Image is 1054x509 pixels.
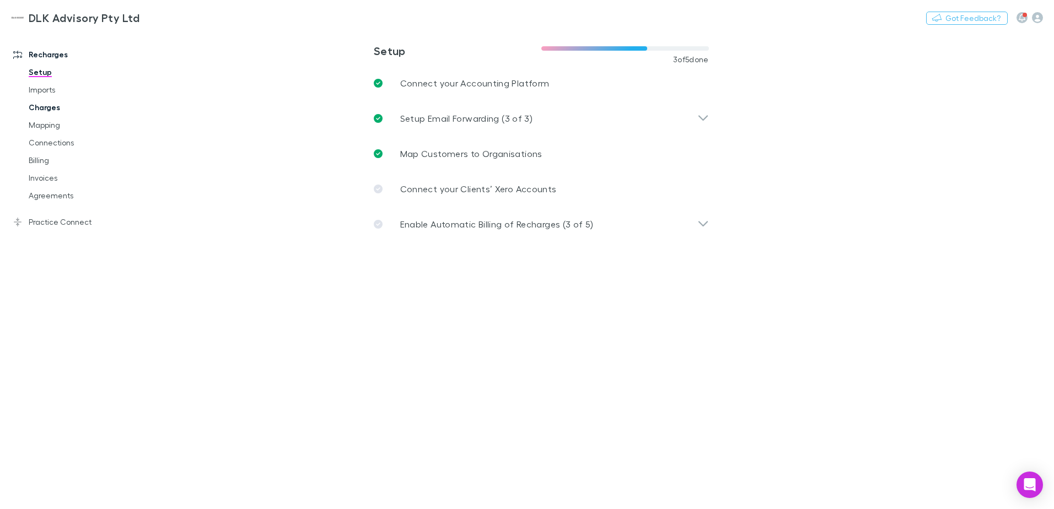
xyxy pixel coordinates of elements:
[365,66,718,101] a: Connect your Accounting Platform
[18,63,149,81] a: Setup
[400,112,533,125] p: Setup Email Forwarding (3 of 3)
[365,171,718,207] a: Connect your Clients’ Xero Accounts
[400,218,594,231] p: Enable Automatic Billing of Recharges (3 of 5)
[11,11,24,24] img: DLK Advisory Pty Ltd's Logo
[18,99,149,116] a: Charges
[18,187,149,204] a: Agreements
[673,55,709,64] span: 3 of 5 done
[1017,472,1043,498] div: Open Intercom Messenger
[400,147,542,160] p: Map Customers to Organisations
[18,169,149,187] a: Invoices
[2,213,149,231] a: Practice Connect
[29,11,139,24] h3: DLK Advisory Pty Ltd
[400,182,557,196] p: Connect your Clients’ Xero Accounts
[365,101,718,136] div: Setup Email Forwarding (3 of 3)
[18,81,149,99] a: Imports
[926,12,1008,25] button: Got Feedback?
[374,44,541,57] h3: Setup
[18,116,149,134] a: Mapping
[2,46,149,63] a: Recharges
[365,207,718,242] div: Enable Automatic Billing of Recharges (3 of 5)
[4,4,146,31] a: DLK Advisory Pty Ltd
[18,134,149,151] a: Connections
[18,151,149,169] a: Billing
[400,77,550,90] p: Connect your Accounting Platform
[365,136,718,171] a: Map Customers to Organisations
